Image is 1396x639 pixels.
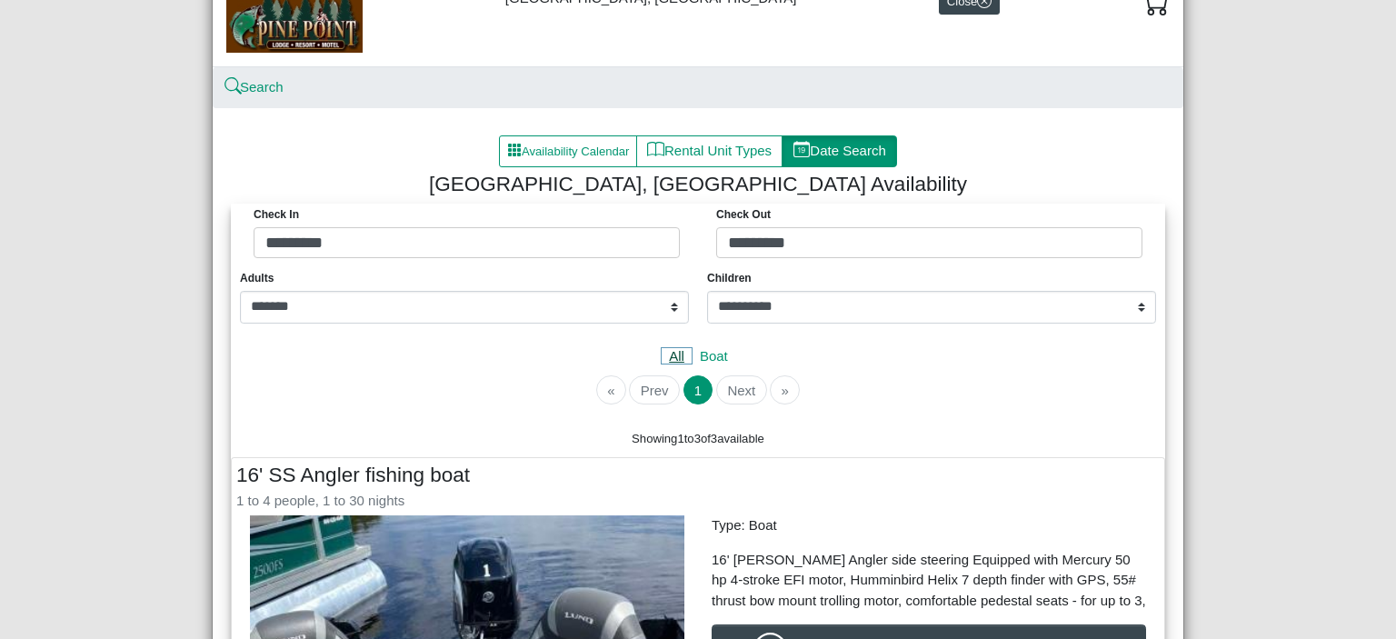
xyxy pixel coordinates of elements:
[782,135,897,168] button: calendar dateDate Search
[236,463,1160,487] h4: 16' SS Angler fishing boat
[254,227,680,258] input: Check in
[712,515,1146,536] p: Type: Boat
[235,172,1161,196] h4: [GEOGRAPHIC_DATA], [GEOGRAPHIC_DATA] Availability
[636,135,783,168] button: bookRental Unit Types
[683,375,713,404] button: Go to page 1
[240,270,274,286] span: Adults
[712,552,1146,608] span: 16' [PERSON_NAME] Angler side steering Equipped with Mercury 50 hp 4-stroke EFI motor, Humminbird...
[226,79,284,95] a: searchSearch
[661,347,693,364] a: All
[707,270,752,286] span: Children
[693,348,735,364] a: Boat
[254,206,299,223] label: Check in
[716,206,771,223] label: Check Out
[226,80,240,94] svg: search
[694,432,701,445] span: 3
[677,432,683,445] span: 1
[236,493,1160,509] h6: 1 to 4 people, 1 to 30 nights
[711,432,717,445] span: 3
[793,141,811,158] svg: calendar date
[716,227,1142,258] input: Check out
[507,143,522,157] svg: grid3x3 gap fill
[647,141,664,158] svg: book
[596,375,800,404] ul: Pagination
[327,432,1070,446] h6: Showing to of available
[499,135,637,168] button: grid3x3 gap fillAvailability Calendar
